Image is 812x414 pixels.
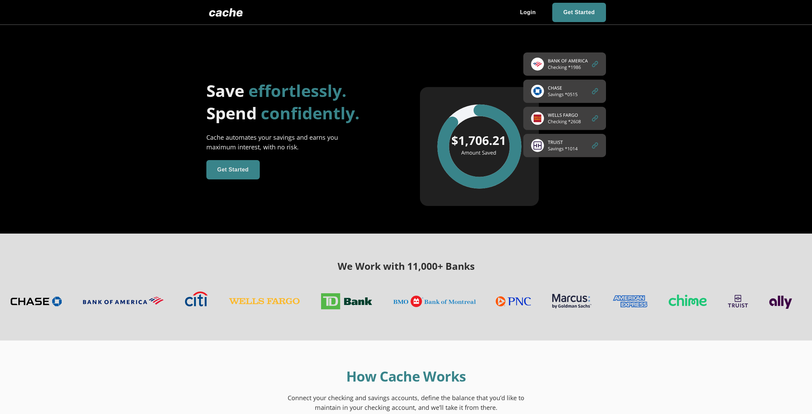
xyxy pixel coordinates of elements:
div: Connect your checking and savings accounts, define the balance that you’d like to maintain in you... [279,393,534,412]
a: Get Started [552,3,606,22]
h1: Save [206,79,392,102]
span: confidently. [261,102,360,124]
h1: How Cache Works [206,368,606,385]
div: Cache automates your savings and earns you maximum interest, with no risk. [206,132,354,152]
a: Login [509,3,547,22]
img: Logo [206,6,246,19]
span: effortlessly. [248,79,347,102]
iframe: chat widget [783,386,805,407]
h1: Spend [206,102,392,124]
img: Amount Saved [420,52,606,206]
a: Get Started [206,160,260,179]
